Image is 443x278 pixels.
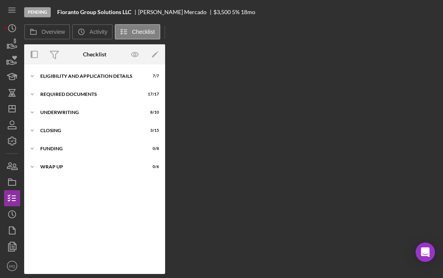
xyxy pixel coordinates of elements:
[4,258,20,274] button: MQ
[40,164,139,169] div: Wrap Up
[132,29,155,35] label: Checklist
[40,146,139,151] div: Funding
[72,24,112,39] button: Activity
[9,264,15,268] text: MQ
[145,164,159,169] div: 0 / 6
[24,7,51,17] div: Pending
[232,9,240,15] div: 5 %
[213,9,231,15] div: $3,500
[145,92,159,97] div: 17 / 17
[40,128,139,133] div: Closing
[145,110,159,115] div: 8 / 10
[41,29,65,35] label: Overview
[40,74,139,79] div: Eligibility and Application Details
[40,110,139,115] div: Underwriting
[145,74,159,79] div: 7 / 7
[138,9,213,15] div: [PERSON_NAME] Mercado
[416,243,435,262] div: Open Intercom Messenger
[115,24,160,39] button: Checklist
[241,9,255,15] div: 18 mo
[83,51,106,58] div: Checklist
[40,92,139,97] div: Required Documents
[145,128,159,133] div: 3 / 15
[145,146,159,151] div: 0 / 8
[57,9,131,15] b: Fioranto Group Solutions LLC
[24,24,70,39] button: Overview
[89,29,107,35] label: Activity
